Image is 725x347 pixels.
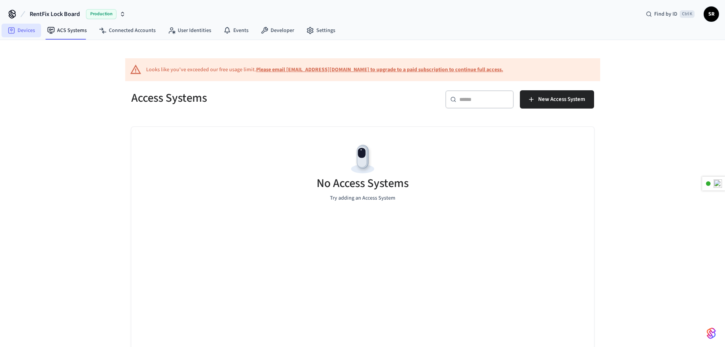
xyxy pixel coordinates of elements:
a: Settings [300,24,341,37]
span: Production [86,9,116,19]
button: New Access System [520,90,594,109]
span: SR [704,7,718,21]
span: New Access System [538,94,585,104]
a: Please email [EMAIL_ADDRESS][DOMAIN_NAME] to upgrade to a paid subscription to continue full access. [256,66,503,74]
img: SeamLogoGradient.69752ec5.svg [707,327,716,339]
span: Ctrl K [680,10,695,18]
img: Devices Empty State [346,142,380,176]
div: Looks like you've exceeded our free usage limit. [146,66,503,74]
div: Find by IDCtrl K [640,7,701,21]
h5: No Access Systems [317,176,409,191]
span: RentFix Lock Board [30,10,80,19]
a: ACS Systems [41,24,93,37]
a: User Identities [162,24,217,37]
p: Try adding an Access System [330,194,395,202]
span: Find by ID [654,10,677,18]
a: Devices [2,24,41,37]
button: SR [704,6,719,22]
a: Events [217,24,255,37]
a: Connected Accounts [93,24,162,37]
a: Developer [255,24,300,37]
h5: Access Systems [131,90,358,106]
